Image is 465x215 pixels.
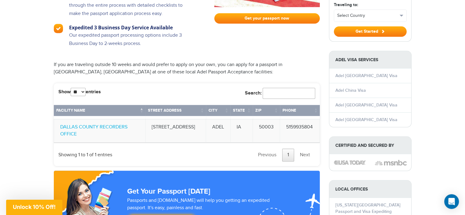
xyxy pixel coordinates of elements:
[231,119,253,143] td: IA
[282,149,294,161] a: 1
[231,105,253,119] th: State: activate to sort column ascending
[329,51,411,69] strong: Adel Visa Services
[69,31,195,54] p: Our expedited passport processing options include 3 Business Day to 2-weeks process.
[335,117,397,122] a: Adel [GEOGRAPHIC_DATA] Visa
[335,88,366,93] a: Adel China Visa
[6,200,62,215] div: Unlock 10% Off!
[335,73,397,78] a: Adel [GEOGRAPHIC_DATA] Visa
[54,105,146,119] th: Facility Name: activate to sort column descending
[206,105,231,119] th: City: activate to sort column ascending
[329,137,411,154] strong: Certified and Secured by
[334,160,366,165] img: image description
[58,147,112,158] div: Showing 1 to 1 of 1 entries
[334,26,407,37] button: Get Started
[444,194,459,209] div: Open Intercom Messenger
[253,149,282,161] a: Previous
[280,105,320,119] th: Phone: activate to sort column ascending
[54,61,320,76] p: If you are traveling outside 10 weeks and would prefer to apply on your own, you can apply for a ...
[334,2,358,8] label: Traveling to:
[146,119,206,143] td: [STREET_ADDRESS]
[337,13,398,19] span: Select Country
[58,88,101,96] label: Show entries
[335,102,397,108] a: Adel [GEOGRAPHIC_DATA] Visa
[13,204,56,210] span: Unlock 10% Off!
[253,105,280,119] th: Zip: activate to sort column ascending
[253,119,280,143] td: 50003
[295,149,315,161] a: Next
[69,24,195,31] h3: Expedited 3 Business Day Service Available
[375,159,407,166] img: image description
[214,13,320,24] a: Get your passport now
[127,187,210,196] strong: Get Your Passport [DATE]
[60,124,127,137] a: DALLAS COUNTY RECORDERS OFFICE
[146,105,206,119] th: Street Address: activate to sort column ascending
[245,88,315,99] label: Search:
[329,180,411,198] strong: LOCAL OFFICES
[334,10,406,21] button: Select Country
[280,119,320,143] td: 5159935804
[263,88,315,99] input: Search:
[71,88,86,96] select: Showentries
[206,119,231,143] td: ADEL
